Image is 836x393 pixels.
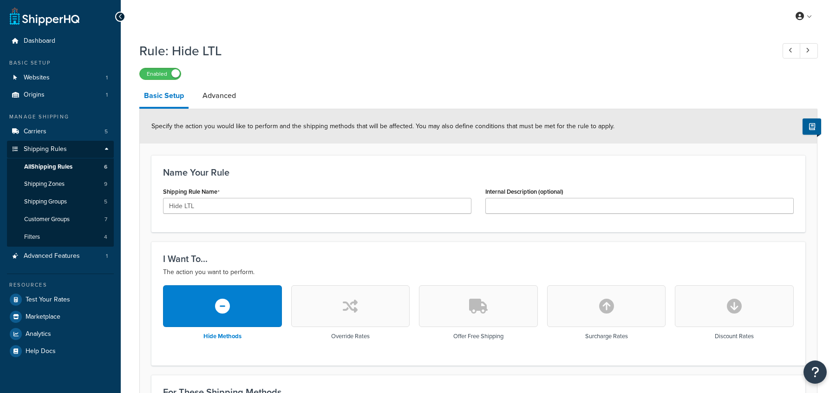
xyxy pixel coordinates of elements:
[26,330,51,338] span: Analytics
[783,43,801,59] a: Previous Record
[24,198,67,206] span: Shipping Groups
[7,193,114,210] li: Shipping Groups
[7,343,114,360] a: Help Docs
[7,69,114,86] li: Websites
[104,233,107,241] span: 4
[24,128,46,136] span: Carriers
[24,216,70,223] span: Customer Groups
[198,85,241,107] a: Advanced
[7,123,114,140] li: Carriers
[104,163,107,171] span: 6
[7,33,114,50] a: Dashboard
[485,188,563,195] label: Internal Description (optional)
[7,229,114,246] a: Filters4
[24,74,50,82] span: Websites
[24,37,55,45] span: Dashboard
[24,180,65,188] span: Shipping Zones
[7,193,114,210] a: Shipping Groups5
[106,74,108,82] span: 1
[26,296,70,304] span: Test Your Rates
[7,211,114,228] li: Customer Groups
[7,123,114,140] a: Carriers5
[803,360,827,384] button: Open Resource Center
[26,313,60,321] span: Marketplace
[7,141,114,158] a: Shipping Rules
[7,248,114,265] li: Advanced Features
[7,176,114,193] a: Shipping Zones9
[7,86,114,104] a: Origins1
[453,333,503,340] h3: Offer Free Shipping
[163,167,794,177] h3: Name Your Rule
[7,291,114,308] a: Test Your Rates
[163,254,794,264] h3: I Want To...
[7,113,114,121] div: Manage Shipping
[106,252,108,260] span: 1
[7,326,114,342] a: Analytics
[7,211,114,228] a: Customer Groups7
[7,86,114,104] li: Origins
[26,347,56,355] span: Help Docs
[24,91,45,99] span: Origins
[104,216,107,223] span: 7
[715,333,754,340] h3: Discount Rates
[139,85,189,109] a: Basic Setup
[800,43,818,59] a: Next Record
[7,248,114,265] a: Advanced Features1
[203,333,242,340] h3: Hide Methods
[24,145,67,153] span: Shipping Rules
[151,121,614,131] span: Specify the action you would like to perform and the shipping methods that will be affected. You ...
[24,163,72,171] span: All Shipping Rules
[140,68,181,79] label: Enabled
[163,188,220,196] label: Shipping Rule Name
[24,252,80,260] span: Advanced Features
[803,118,821,135] button: Show Help Docs
[139,42,765,60] h1: Rule: Hide LTL
[7,176,114,193] li: Shipping Zones
[7,59,114,67] div: Basic Setup
[163,267,794,278] p: The action you want to perform.
[7,229,114,246] li: Filters
[104,198,107,206] span: 5
[7,141,114,247] li: Shipping Rules
[585,333,628,340] h3: Surcharge Rates
[104,180,107,188] span: 9
[7,69,114,86] a: Websites1
[106,91,108,99] span: 1
[331,333,370,340] h3: Override Rates
[7,158,114,176] a: AllShipping Rules6
[24,233,40,241] span: Filters
[104,128,108,136] span: 5
[7,281,114,289] div: Resources
[7,308,114,325] a: Marketplace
